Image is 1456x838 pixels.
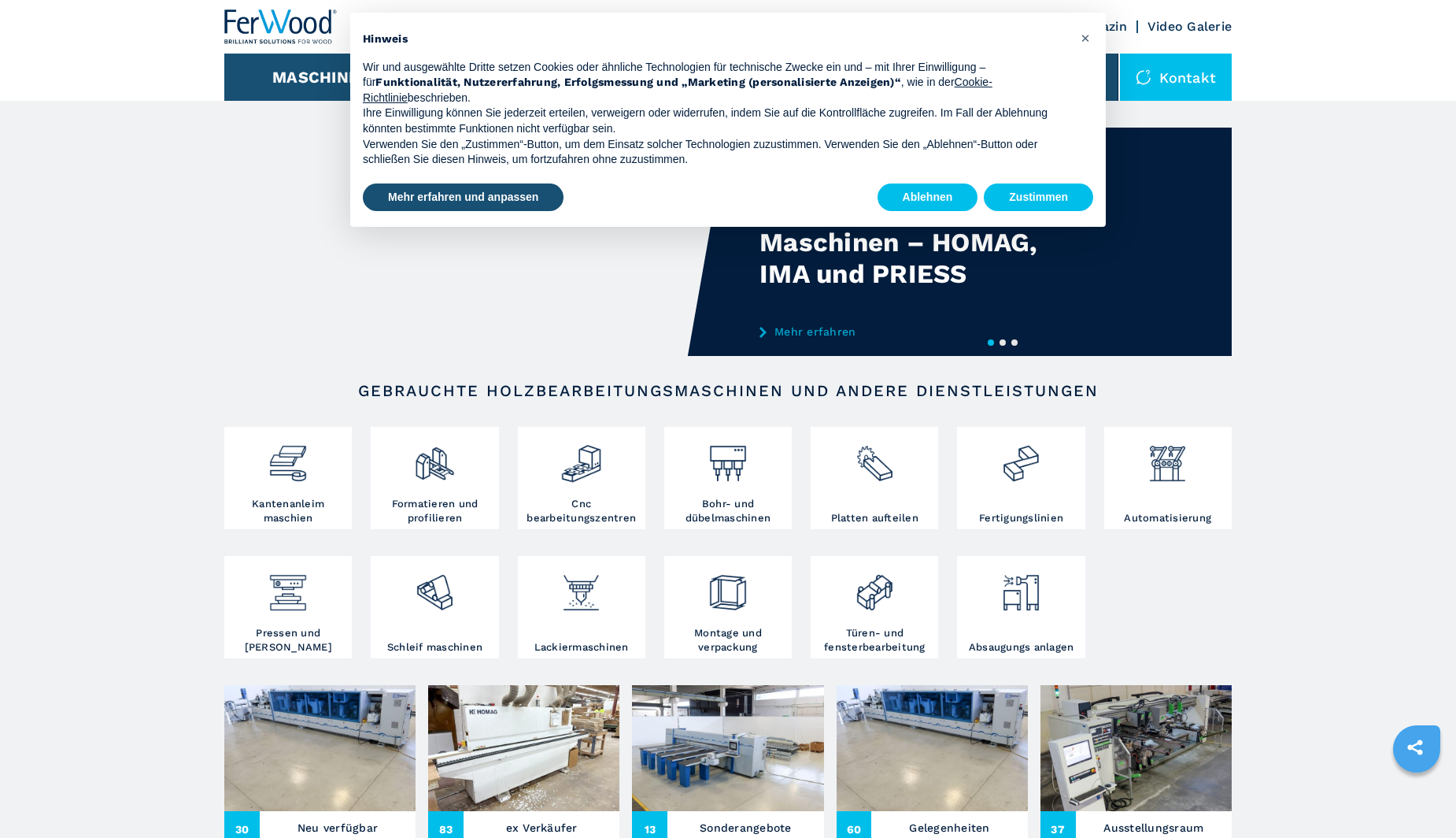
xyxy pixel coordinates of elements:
h3: Cnc bearbeitungszentren [522,497,641,525]
img: Ferwood [224,9,338,44]
img: Sonderangebote [632,685,823,811]
img: automazione.png [1147,431,1188,484]
a: Türen- und fensterbearbeitung [811,556,938,658]
h3: Platten aufteilen [831,511,918,525]
img: montaggio_imballaggio_2.png [707,560,748,614]
a: Platten aufteilen [811,427,938,529]
h3: Absaugungs anlagen [969,640,1074,654]
button: Maschinen [272,68,371,87]
img: Kontakt [1136,69,1151,85]
a: Pressen und [PERSON_NAME] [224,556,352,658]
img: levigatrici_2.png [414,560,456,614]
img: centro_di_lavoro_cnc_2.png [560,431,602,484]
strong: Funktionalität, Nutzererfahrung, Erfolgsmessung und „Marketing (personalisierte Anzeigen)“ [375,76,901,88]
h3: Fertigungslinien [979,511,1063,525]
h3: Schleif maschinen [387,640,482,654]
a: Lackiermaschinen [518,556,645,658]
img: pressa-strettoia.png [267,560,309,614]
a: Video Galerie [1147,19,1232,34]
div: Kontakt [1120,54,1232,101]
img: ex Verkäufer [428,685,619,811]
a: Cnc bearbeitungszentren [518,427,645,529]
img: verniciatura_1.png [560,560,602,614]
button: 2 [1000,339,1006,346]
p: Wir und ausgewählte Dritte setzen Cookies oder ähnliche Technologien für technische Zwecke ein un... [363,60,1068,106]
button: Schließen Sie diesen Hinweis [1073,25,1098,50]
img: linee_di_produzione_2.png [1000,431,1042,484]
h3: Kantenanleim maschien [228,497,348,525]
a: Montage und verpackung [664,556,792,658]
img: Neu verfügbar [224,685,416,811]
h3: Automatisierung [1124,511,1211,525]
a: Mehr erfahren [759,325,1068,338]
img: sezionatrici_2.png [854,431,896,484]
p: Ihre Einwilligung können Sie jederzeit erteilen, verweigern oder widerrufen, indem Sie auf die Ko... [363,106,1068,136]
a: Kantenanleim maschien [224,427,352,529]
h3: Montage und verpackung [668,626,788,654]
a: Bohr- und dübelmaschinen [664,427,792,529]
p: Verwenden Sie den „Zustimmen“-Button, um dem Einsatz solcher Technologien zuzustimmen. Verwenden ... [363,137,1068,168]
button: Mehr erfahren und anpassen [363,184,564,212]
h3: Formatieren und profilieren [375,497,494,525]
img: Gelegenheiten [837,685,1028,811]
img: aspirazione_1.png [1000,560,1042,614]
a: Automatisierung [1104,427,1232,529]
a: Fertigungslinien [957,427,1085,529]
h3: Bohr- und dübelmaschinen [668,497,788,525]
img: squadratrici_2.png [414,431,456,484]
span: × [1081,28,1090,47]
a: Absaugungs anlagen [957,556,1085,658]
img: lavorazione_porte_finestre_2.png [854,560,896,614]
video: Your browser does not support the video tag. [224,128,728,356]
button: 1 [988,339,994,346]
a: sharethis [1395,728,1435,767]
h3: Lackiermaschinen [534,640,629,654]
button: Zustimmen [984,184,1093,212]
a: Cookie-Richtlinie [363,76,992,104]
a: Formatieren und profilieren [371,427,498,529]
img: bordatrici_1.png [267,431,309,484]
img: foratrici_inseritrici_2.png [707,431,748,484]
button: Ablehnen [878,184,978,212]
h3: Pressen und [PERSON_NAME] [228,626,348,654]
h3: Türen- und fensterbearbeitung [815,626,934,654]
button: 3 [1011,339,1018,346]
h2: Hinweis [363,32,1068,47]
a: Schleif maschinen [371,556,498,658]
h2: Gebrauchte Holzbearbeitungsmaschinen und andere Dienstleistungen [275,381,1181,400]
iframe: Chat [1389,767,1444,826]
img: Ausstellungsraum [1040,685,1232,811]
